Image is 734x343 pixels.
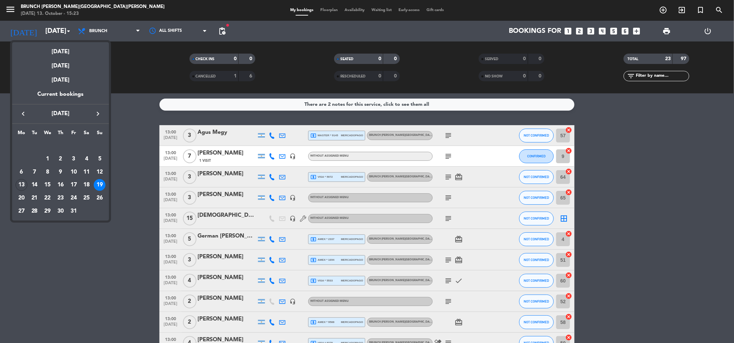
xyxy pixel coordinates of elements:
td: October 22, 2025 [41,192,54,205]
td: October 13, 2025 [15,178,28,192]
td: October 7, 2025 [28,166,41,179]
td: October 16, 2025 [54,178,67,192]
td: October 10, 2025 [67,166,80,179]
div: 29 [42,205,53,217]
td: October 23, 2025 [54,192,67,205]
div: 22 [42,192,53,204]
span: [DATE] [29,109,92,118]
th: Friday [67,129,80,140]
div: 31 [68,205,80,217]
th: Wednesday [41,129,54,140]
button: keyboard_arrow_right [92,109,104,118]
td: October 9, 2025 [54,166,67,179]
div: 16 [55,179,66,191]
td: October 12, 2025 [93,166,106,179]
button: keyboard_arrow_left [17,109,29,118]
div: 6 [16,166,27,178]
div: [DATE] [12,71,109,90]
div: 30 [55,205,66,217]
td: October 31, 2025 [67,205,80,218]
td: October 26, 2025 [93,192,106,205]
div: 17 [68,179,80,191]
div: 10 [68,166,80,178]
td: October 24, 2025 [67,192,80,205]
div: 7 [29,166,40,178]
i: keyboard_arrow_right [94,110,102,118]
div: 2 [55,153,66,165]
div: 25 [81,192,92,204]
div: 20 [16,192,27,204]
td: October 8, 2025 [41,166,54,179]
div: [DATE] [12,56,109,71]
div: 15 [42,179,53,191]
div: 19 [94,179,105,191]
div: 1 [42,153,53,165]
div: 21 [29,192,40,204]
div: 14 [29,179,40,191]
div: 9 [55,166,66,178]
th: Sunday [93,129,106,140]
div: 8 [42,166,53,178]
div: 4 [81,153,92,165]
div: 23 [55,192,66,204]
div: 12 [94,166,105,178]
td: October 25, 2025 [80,192,93,205]
div: 5 [94,153,105,165]
div: 18 [81,179,92,191]
td: October 14, 2025 [28,178,41,192]
td: October 6, 2025 [15,166,28,179]
th: Thursday [54,129,67,140]
div: 11 [81,166,92,178]
td: October 3, 2025 [67,152,80,166]
td: October 4, 2025 [80,152,93,166]
div: 13 [16,179,27,191]
td: October 30, 2025 [54,205,67,218]
td: October 1, 2025 [41,152,54,166]
td: OCT [15,139,106,152]
div: 28 [29,205,40,217]
div: 27 [16,205,27,217]
td: October 18, 2025 [80,178,93,192]
div: 24 [68,192,80,204]
div: 3 [68,153,80,165]
td: October 28, 2025 [28,205,41,218]
td: October 17, 2025 [67,178,80,192]
td: October 20, 2025 [15,192,28,205]
td: October 15, 2025 [41,178,54,192]
i: keyboard_arrow_left [19,110,27,118]
th: Saturday [80,129,93,140]
td: October 5, 2025 [93,152,106,166]
div: 26 [94,192,105,204]
th: Tuesday [28,129,41,140]
div: [DATE] [12,42,109,56]
div: Current bookings [12,90,109,104]
td: October 11, 2025 [80,166,93,179]
td: October 29, 2025 [41,205,54,218]
td: October 27, 2025 [15,205,28,218]
td: October 19, 2025 [93,178,106,192]
th: Monday [15,129,28,140]
td: October 21, 2025 [28,192,41,205]
td: October 2, 2025 [54,152,67,166]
